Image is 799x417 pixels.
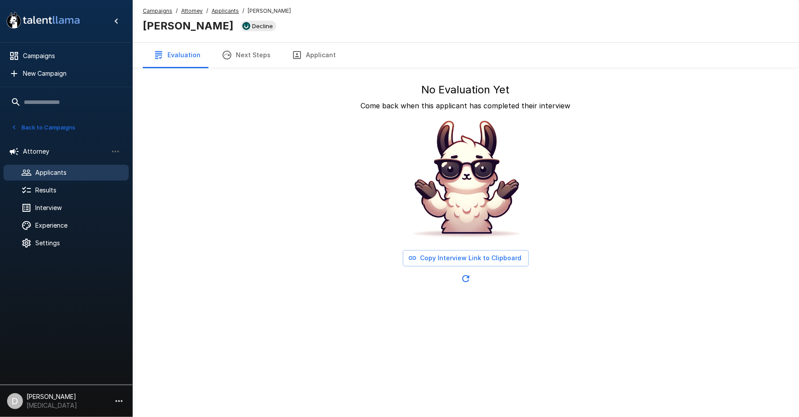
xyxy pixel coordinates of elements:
h5: No Evaluation Yet [422,83,510,97]
button: Applicant [281,43,346,67]
span: / [206,7,208,15]
button: Evaluation [143,43,211,67]
p: Come back when this applicant has completed their interview [361,100,571,111]
img: Animated document [400,114,532,247]
span: Decline [249,22,276,30]
span: / [242,7,244,15]
u: Applicants [212,7,239,14]
b: [PERSON_NAME] [143,19,234,32]
button: Updated Today - 4:20 PM [457,270,475,288]
button: Copy Interview Link to Clipboard [403,250,529,266]
img: ukg_logo.jpeg [242,22,250,30]
button: Next Steps [211,43,281,67]
u: Campaigns [143,7,172,14]
div: View profile in UKG [241,21,276,31]
u: Attorney [181,7,203,14]
span: [PERSON_NAME] [248,7,291,15]
span: / [176,7,178,15]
